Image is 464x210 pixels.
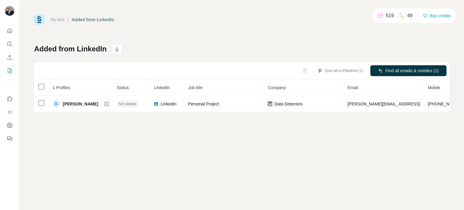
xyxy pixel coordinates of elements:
[34,44,107,54] h1: Added from LinkedIn
[5,65,14,76] button: My lists
[53,85,70,90] span: 1 Profiles
[117,85,129,90] span: Status
[154,102,159,106] img: LinkedIn logo
[68,17,69,23] li: /
[34,15,44,25] img: Surfe Logo
[5,107,14,118] button: Use Surfe API
[72,17,114,23] div: Added from LinkedIn
[407,12,413,19] p: 49
[347,102,420,106] span: [PERSON_NAME][EMAIL_ADDRESS]
[5,93,14,104] button: Use Surfe on LinkedIn
[347,85,358,90] span: Email
[154,85,170,90] span: LinkedIn
[188,102,219,106] span: Personal Project
[5,52,14,63] button: Enrich CSV
[386,12,394,19] p: 519
[313,66,367,75] button: Sync all to Pipedrive (1)
[370,65,446,76] button: Find all emails & mobiles (1)
[53,100,60,108] div: G
[5,25,14,36] button: Quick start
[423,11,451,20] button: Buy credits
[188,85,202,90] span: Job title
[274,101,302,107] span: Data Detectors
[5,6,14,16] img: Avatar
[160,101,176,107] span: LinkedIn
[5,39,14,50] button: Search
[5,133,14,144] button: Feedback
[268,101,272,106] img: company-logo
[63,101,98,107] span: [PERSON_NAME]
[428,85,440,90] span: Mobile
[385,68,439,74] span: Find all emails & mobiles (1)
[118,101,136,107] span: Not started
[5,120,14,131] button: Dashboard
[50,17,65,22] a: My lists
[268,85,286,90] span: Company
